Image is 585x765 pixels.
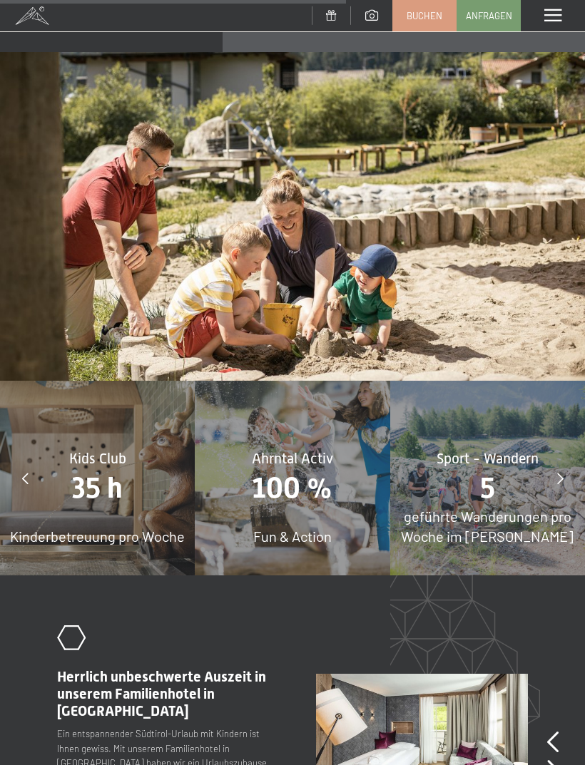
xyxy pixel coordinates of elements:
span: Herrlich unbeschwerte Auszeit in unserem Familienhotel in [GEOGRAPHIC_DATA] [57,668,266,719]
a: Anfragen [457,1,520,31]
span: Kinderbetreuung pro Woche [10,528,185,545]
span: Kids Club [69,451,126,466]
span: Anfragen [466,9,512,22]
span: 100 % [252,471,332,505]
span: Ahrntal Activ [252,451,333,466]
span: Buchen [407,9,442,22]
span: Fun & Action [253,528,332,545]
span: Sport - Wandern [437,451,539,466]
span: geführte Wanderungen pro Woche im [PERSON_NAME] [401,508,574,545]
span: 5 [480,471,495,505]
span: 35 h [72,471,123,505]
a: Buchen [393,1,456,31]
